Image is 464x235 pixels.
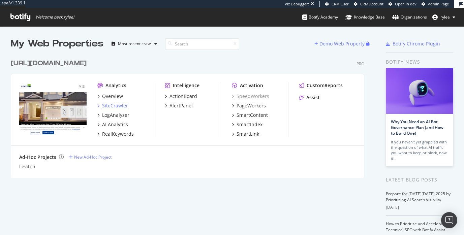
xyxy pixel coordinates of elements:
div: Ad-Hoc Projects [19,154,56,161]
div: LogAnalyzer [102,112,129,119]
span: Admin Page [428,1,449,6]
div: Intelligence [173,82,199,89]
div: PageWorkers [237,102,266,109]
div: If you haven’t yet grappled with the question of what AI traffic you want to keep or block, now is… [391,139,448,161]
a: SiteCrawler [97,102,128,109]
a: CRM User [325,1,349,7]
span: rylee [440,14,450,20]
div: CustomReports [307,82,343,89]
a: Why You Need an AI Bot Governance Plan (and How to Build One) [391,119,443,136]
div: ActionBoard [169,93,197,100]
div: SiteCrawler [102,102,128,109]
div: [DATE] [386,204,453,210]
span: CRM User [332,1,349,6]
button: Demo Web Property [314,38,366,49]
div: AlertPanel [169,102,193,109]
a: Demo Web Property [314,41,366,46]
div: SmartContent [237,112,268,119]
div: Activation [240,82,263,89]
a: Organizations [392,8,427,26]
div: Organizations [392,14,427,21]
div: SmartIndex [237,121,262,128]
a: AI Analytics [97,121,128,128]
div: Open Intercom Messenger [441,212,457,228]
a: New Ad-Hoc Project [69,154,112,160]
span: Open in dev [395,1,416,6]
a: SmartLink [232,131,259,137]
a: Prepare for [DATE][DATE] 2025 by Prioritizing AI Search Visibility [386,191,451,203]
div: [URL][DOMAIN_NAME] [11,59,87,68]
a: Botify Academy [302,8,338,26]
a: LogAnalyzer [97,112,129,119]
div: Demo Web Property [319,40,365,47]
div: SmartLink [237,131,259,137]
a: RealKeywords [97,131,134,137]
img: Why You Need an AI Bot Governance Plan (and How to Build One) [386,68,453,114]
span: Welcome back, rylee ! [35,14,74,20]
div: Pro [357,61,364,67]
a: How to Prioritize and Accelerate Technical SEO with Botify Assist [386,221,446,233]
div: Most recent crawl [118,42,152,46]
a: CustomReports [299,82,343,89]
div: Botify Academy [302,14,338,21]
a: Assist [299,94,320,101]
div: New Ad-Hoc Project [74,154,112,160]
a: CRM Account [354,1,383,7]
span: CRM Account [360,1,383,6]
div: RealKeywords [102,131,134,137]
div: Overview [102,93,123,100]
div: grid [11,51,370,178]
a: Knowledge Base [345,8,385,26]
a: Botify Chrome Plugin [386,40,440,47]
div: Analytics [105,82,126,89]
div: Botify news [386,58,453,66]
a: SmartContent [232,112,268,119]
div: AI Analytics [102,121,128,128]
div: Latest Blog Posts [386,176,453,183]
a: PageWorkers [232,102,266,109]
a: SmartIndex [232,121,262,128]
div: Assist [306,94,320,101]
div: My Web Properties [11,37,103,51]
div: Knowledge Base [345,14,385,21]
a: Overview [97,93,123,100]
button: Most recent crawl [109,38,160,49]
a: Admin Page [422,1,449,7]
div: Viz Debugger: [285,1,309,7]
button: rylee [427,12,461,23]
input: Search [165,38,239,50]
a: Open in dev [389,1,416,7]
a: [URL][DOMAIN_NAME] [11,59,89,68]
a: ActionBoard [165,93,197,100]
img: https://leviton.com/ [19,82,87,136]
a: Leviton [19,163,35,170]
div: Botify Chrome Plugin [393,40,440,47]
a: AlertPanel [165,102,193,109]
a: SpeedWorkers [232,93,269,100]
